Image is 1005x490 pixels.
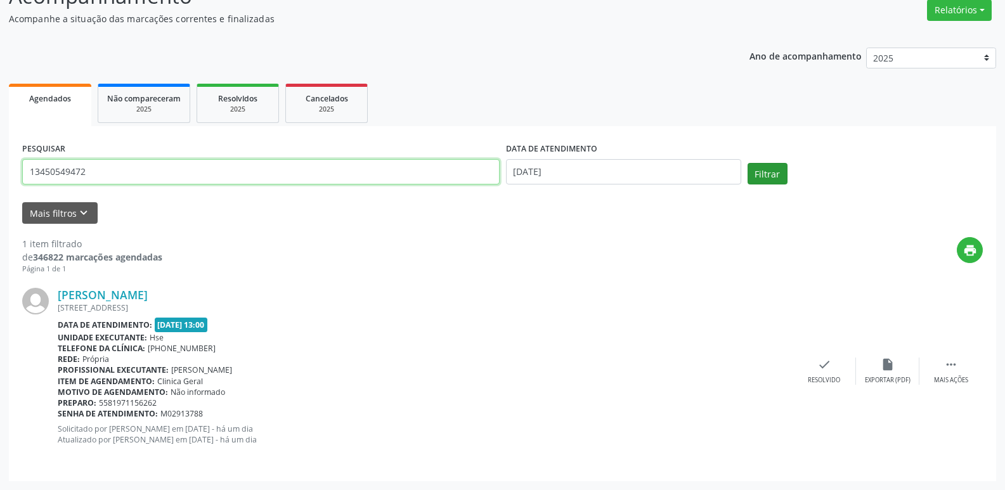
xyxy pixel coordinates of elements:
b: Unidade executante: [58,332,147,343]
span: Clinica Geral [157,376,203,387]
i: insert_drive_file [881,358,895,371]
i: check [817,358,831,371]
i: keyboard_arrow_down [77,206,91,220]
div: 2025 [206,105,269,114]
span: Não compareceram [107,93,181,104]
img: img [22,288,49,314]
div: 2025 [107,105,181,114]
div: Exportar (PDF) [865,376,911,385]
p: Acompanhe a situação das marcações correntes e finalizadas [9,12,700,25]
b: Motivo de agendamento: [58,387,168,397]
span: Própria [82,354,109,364]
div: Resolvido [808,376,840,385]
button: print [957,237,983,263]
span: Agendados [29,93,71,104]
span: Cancelados [306,93,348,104]
b: Profissional executante: [58,364,169,375]
span: [PERSON_NAME] [171,364,232,375]
div: de [22,250,162,264]
div: 2025 [295,105,358,114]
b: Telefone da clínica: [58,343,145,354]
b: Data de atendimento: [58,319,152,330]
label: PESQUISAR [22,139,65,159]
b: Item de agendamento: [58,376,155,387]
button: Mais filtroskeyboard_arrow_down [22,202,98,224]
a: [PERSON_NAME] [58,288,148,302]
span: M02913788 [160,408,203,419]
strong: 346822 marcações agendadas [33,251,162,263]
input: Nome, código do beneficiário ou CPF [22,159,500,184]
button: Filtrar [748,163,788,184]
b: Preparo: [58,397,96,408]
p: Solicitado por [PERSON_NAME] em [DATE] - há um dia Atualizado por [PERSON_NAME] em [DATE] - há um... [58,423,793,445]
span: [DATE] 13:00 [155,318,208,332]
span: [PHONE_NUMBER] [148,343,216,354]
b: Rede: [58,354,80,364]
span: 5581971156262 [99,397,157,408]
i: print [963,243,977,257]
b: Senha de atendimento: [58,408,158,419]
p: Ano de acompanhamento [749,48,862,63]
input: Selecione um intervalo [506,159,741,184]
div: Página 1 de 1 [22,264,162,274]
span: Não informado [171,387,225,397]
label: DATA DE ATENDIMENTO [506,139,597,159]
span: Hse [150,332,164,343]
i:  [944,358,958,371]
div: Mais ações [934,376,968,385]
div: [STREET_ADDRESS] [58,302,793,313]
div: 1 item filtrado [22,237,162,250]
span: Resolvidos [218,93,257,104]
